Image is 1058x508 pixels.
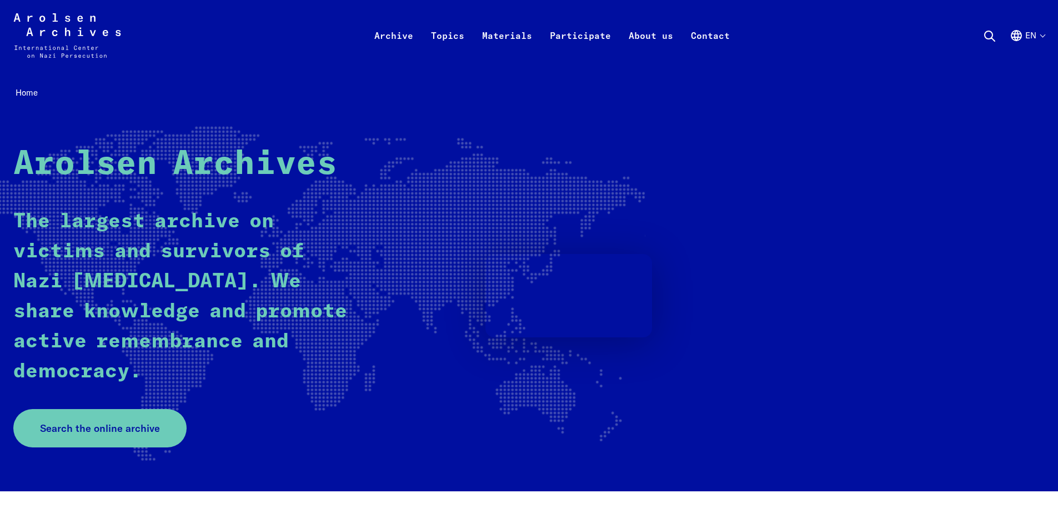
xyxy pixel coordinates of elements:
[365,27,422,71] a: Archive
[40,421,160,436] span: Search the online archive
[1010,29,1045,69] button: English, language selection
[16,87,38,98] span: Home
[422,27,473,71] a: Topics
[13,409,187,447] a: Search the online archive
[620,27,682,71] a: About us
[13,148,337,181] strong: Arolsen Archives
[365,13,739,58] nav: Primary
[682,27,739,71] a: Contact
[13,84,1045,102] nav: Breadcrumb
[473,27,541,71] a: Materials
[13,207,358,387] p: The largest archive on victims and survivors of Nazi [MEDICAL_DATA]. We share knowledge and promo...
[541,27,620,71] a: Participate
